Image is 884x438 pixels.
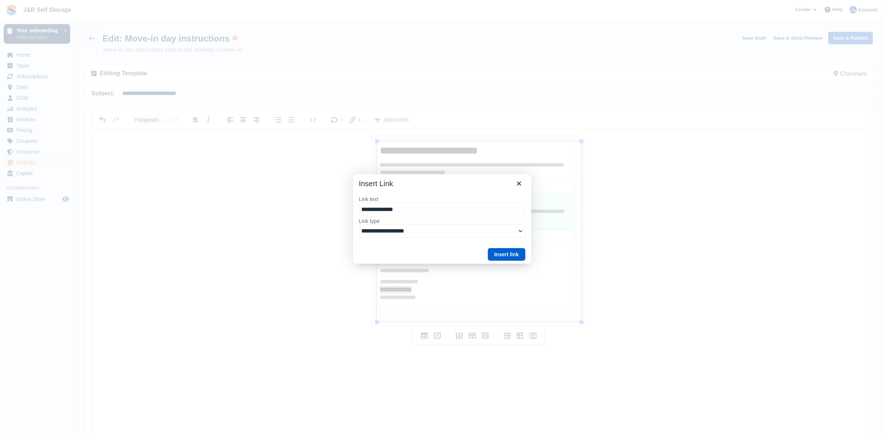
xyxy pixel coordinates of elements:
[488,248,525,261] button: Insert link
[359,196,525,202] label: Link text
[513,177,525,190] button: Close
[290,68,294,71] img: unit-icon-4d0f24e8a8d05ce1744990f234e9874851be716344c385a2e4b7f33b222dedbf.png
[359,179,393,188] h1: Insert Link
[359,218,525,224] label: Link type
